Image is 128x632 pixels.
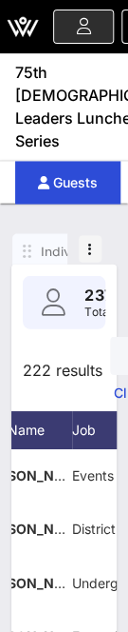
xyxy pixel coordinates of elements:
[41,242,98,260] div: Individuals
[15,161,120,204] div: Guests
[23,358,102,381] span: 222 results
